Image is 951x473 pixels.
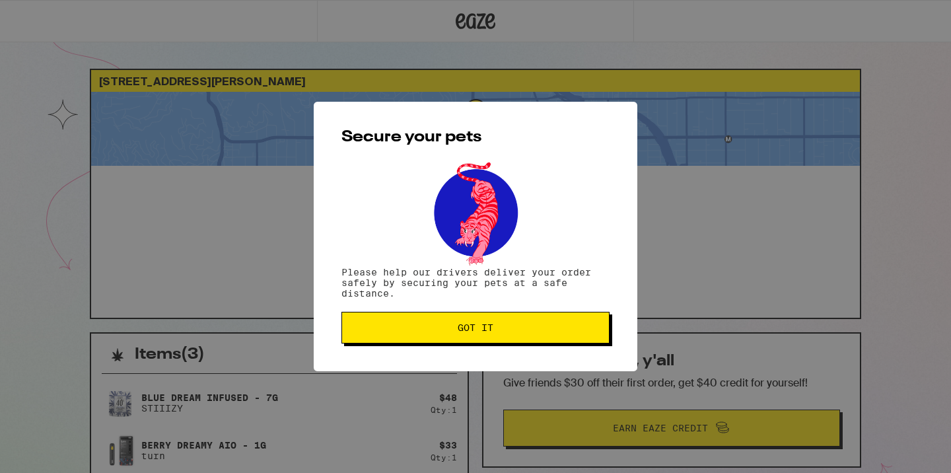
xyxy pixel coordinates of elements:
span: Hi. Need any help? [8,9,95,20]
span: Got it [458,323,493,332]
h2: Secure your pets [341,129,610,145]
img: pets [421,159,530,267]
button: Got it [341,312,610,344]
p: Please help our drivers deliver your order safely by securing your pets at a safe distance. [341,267,610,299]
